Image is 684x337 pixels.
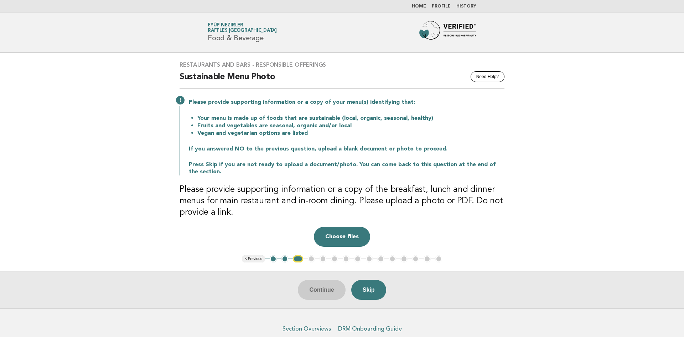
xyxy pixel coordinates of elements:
a: History [456,4,476,9]
a: Profile [432,4,451,9]
li: Vegan and vegetarian options are listed [197,129,504,137]
button: 1 [270,255,277,262]
li: Fruits and vegetables are seasonal, organic and/or local [197,122,504,129]
h1: Food & Beverage [208,23,277,42]
button: Skip [351,280,386,300]
button: Need Help? [471,71,504,82]
button: < Previous [242,255,265,262]
span: Raffles [GEOGRAPHIC_DATA] [208,29,277,33]
button: Choose files [314,227,370,247]
img: Forbes Travel Guide [419,21,476,44]
a: Eyüp NezirlerRaffles [GEOGRAPHIC_DATA] [208,23,277,33]
a: Section Overviews [283,325,331,332]
button: 2 [281,255,289,262]
p: Press Skip if you are not ready to upload a document/photo. You can come back to this question at... [189,161,504,175]
h2: Sustainable Menu Photo [180,71,504,89]
p: Please provide supporting information or a copy of your menu(s) identifying that: [189,99,504,106]
h3: Restaurants and Bars - Responsible Offerings [180,61,504,68]
p: If you answered NO to the previous question, upload a blank document or photo to proceed. [189,145,504,153]
a: Home [412,4,426,9]
li: Your menu is made up of foods that are sustainable (local, organic, seasonal, healthy) [197,114,504,122]
a: DRM Onboarding Guide [338,325,402,332]
button: 3 [293,255,303,262]
h3: Please provide supporting information or a copy of the breakfast, lunch and dinner menus for main... [180,184,504,218]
